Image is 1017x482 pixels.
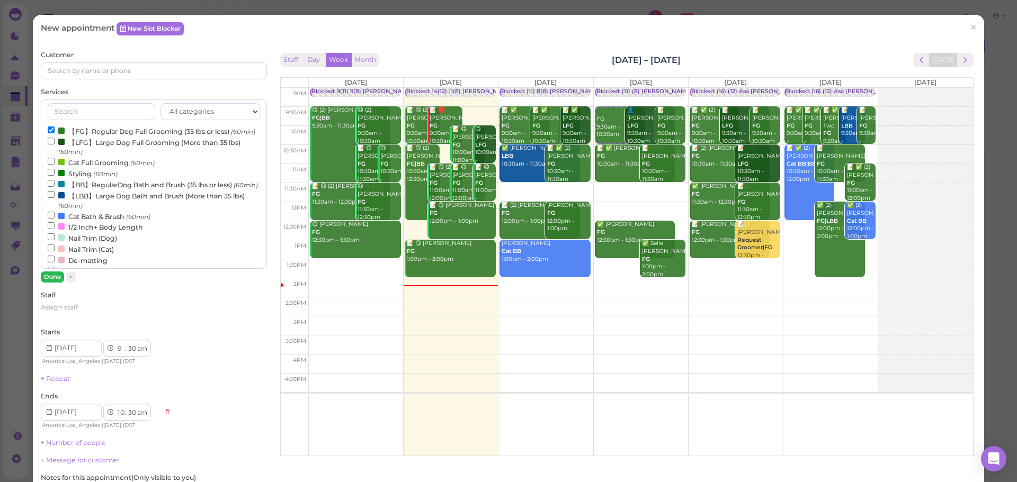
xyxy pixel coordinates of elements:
[722,122,733,129] b: LFG
[532,106,581,145] div: 📝 ✅ [PERSON_NAME] 9:30am - 10:30am
[407,122,415,129] b: FG
[48,103,155,120] input: Search
[970,20,977,35] span: ×
[345,78,367,86] span: [DATE]
[48,169,55,176] input: Styling (60min)
[41,271,64,283] button: Done
[41,290,56,300] label: Staff
[292,166,306,173] span: 11am
[406,88,555,96] div: Blocked: 14(12) 11(8) [PERSON_NAME] • Appointment
[42,422,100,429] span: America/Los_Angeles
[691,183,770,206] div: ✅ [PERSON_NAME] 11:30am - 12:30pm
[93,170,118,178] small: (60min)
[817,160,825,167] b: FG
[804,106,828,153] div: 📝 ✅ [PERSON_NAME] 9:30am - 10:30am
[501,202,580,225] div: 📝 (2) [PERSON_NAME] 12:00pm - 1:00pm
[786,106,810,153] div: 📝 ✅ [PERSON_NAME] 9:30am - 10:30am
[501,88,643,96] div: Blocked: (11) 8(8) [PERSON_NAME] • Appointment
[597,152,605,159] b: FG
[547,202,591,233] div: [PERSON_NAME] 12:00pm - 1:00pm
[913,53,930,67] button: prev
[48,267,55,274] input: De-sheding
[630,78,652,86] span: [DATE]
[301,53,326,67] button: Day
[48,125,255,137] label: 【FG】Regular Dog Full Grooming (35 lbs or less)
[563,122,574,129] b: LFG
[501,106,550,145] div: 📝 ✅ [PERSON_NAME] 9:30am - 10:30am
[691,88,895,96] div: Blocked: (16) (12) Asa [PERSON_NAME] [PERSON_NAME] • Appointment
[280,53,301,67] button: Staff
[737,183,781,221] div: 📝 [PERSON_NAME] 11:30am - 12:30pm
[41,303,78,311] span: Assign staff
[841,106,865,153] div: 📝 [PERSON_NAME] 9:30am - 10:30am
[285,376,306,383] span: 4:30pm
[691,106,740,145] div: 📝 ✅ (2) [PERSON_NAME] 9:30am - 10:30am
[358,122,365,129] b: FG
[312,190,320,197] b: FG
[787,122,795,129] b: FG
[234,181,258,189] small: (60min)
[406,106,440,145] div: 📝 😋 (2) [PERSON_NAME] 9:30am - 10:30am
[430,210,438,216] b: FG
[48,232,117,243] label: Nail Trim (Dog)
[502,152,513,159] b: LBB
[103,358,121,365] span: [DATE]
[58,202,83,210] small: (60min)
[691,221,770,244] div: 📝 [PERSON_NAME] 12:30pm - 1:30pm
[357,106,401,145] div: 😋 (2) [PERSON_NAME] 9:30am - 10:30am
[627,122,638,129] b: LFG
[847,179,855,186] b: FG
[502,210,510,216] b: FG
[737,198,745,205] b: FG
[41,357,159,366] div: | |
[48,256,55,262] input: De-matting
[562,106,591,145] div: 📝 ✅ [PERSON_NAME] 9:30am - 10:30am
[286,338,306,344] span: 3:30pm
[48,212,55,219] input: Cat Bath & Brush (60min)
[847,217,867,224] b: Cat BB
[295,242,306,249] span: 1pm
[41,421,159,430] div: | |
[752,122,760,129] b: FG
[286,299,306,306] span: 2:30pm
[737,237,772,251] b: Request Groomer|FG
[117,22,184,35] a: New Slot Blocker
[642,160,650,167] b: FG
[501,240,591,263] div: [PERSON_NAME] 1:00pm - 2:00pm
[312,114,330,121] b: FG|BB
[293,90,306,97] span: 9am
[48,158,55,165] input: Cat Full Grooming (60min)
[452,141,460,148] b: FG
[816,144,865,183] div: 📝 [PERSON_NAME] 10:30am - 11:30am
[547,160,555,167] b: FG
[287,261,306,268] span: 1:30pm
[957,53,974,67] button: next
[48,190,260,211] label: 【LBB】Large Dog Bath and Brush (More than 35 lbs)
[380,160,388,167] b: FG
[752,106,780,145] div: 📝 [PERSON_NAME] 9:30am - 10:30am
[48,191,55,198] input: 【LBB】Large Dog Bath and Brush (More than 35 lbs) (60min)
[532,122,540,129] b: FG
[929,53,958,67] button: [DATE]
[357,144,390,183] div: 📝 😋 [PERSON_NAME] 10:30am - 11:30am
[48,222,55,229] input: 1/2 Inch+ Body Length
[407,248,415,254] b: FG
[48,126,55,133] input: 【FG】Regular Dog Full Grooming (35 lbs or less) (60min)
[737,221,781,267] div: 📝 [PERSON_NAME] 12:30pm - 1:30pm
[103,422,121,429] span: [DATE]
[48,233,55,240] input: Nail Trim (Dog)
[326,53,352,67] button: Week
[859,122,867,129] b: FG
[429,163,462,202] div: 📝 😋 (2) [PERSON_NAME] 11:00am - 12:00pm
[293,319,306,325] span: 3pm
[48,138,55,144] input: 【LFG】Large Dog Full Grooming (More than 35 lbs) (60min)
[692,152,700,159] b: FG
[293,280,306,287] span: 2pm
[42,358,100,365] span: America/Los_Angeles
[406,240,496,263] div: 📝 😋 [PERSON_NAME] 1:00pm - 2:00pm
[311,88,456,96] div: Blocked: 9(11) 9(8) [PERSON_NAME] • Appointment
[725,78,747,86] span: [DATE]
[380,144,401,191] div: 😋 [PERSON_NAME] 10:30am - 11:30am
[452,179,460,186] b: FG
[429,202,496,225] div: 📝 😋 [PERSON_NAME] 12:00pm - 1:00pm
